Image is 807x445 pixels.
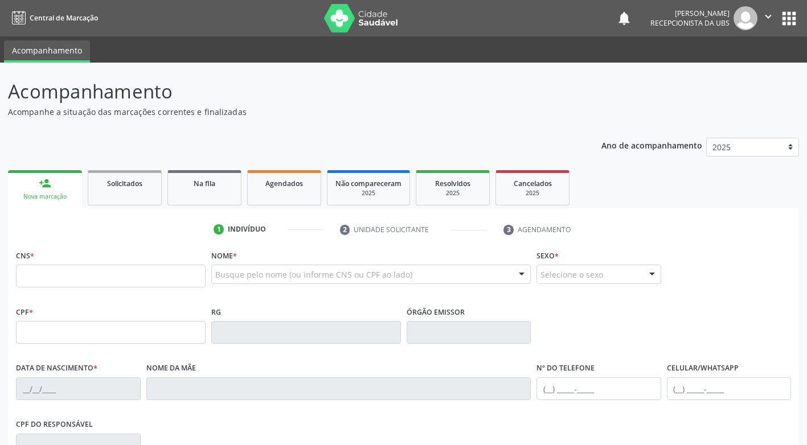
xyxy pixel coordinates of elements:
[536,247,559,265] label: Sexo
[601,138,702,152] p: Ano de acompanhamento
[107,179,142,188] span: Solicitados
[435,179,470,188] span: Resolvidos
[540,269,603,281] span: Selecione o sexo
[407,303,465,321] label: Órgão emissor
[16,360,97,377] label: Data de nascimento
[8,77,562,106] p: Acompanhamento
[16,303,33,321] label: CPF
[8,9,98,27] a: Central de Marcação
[16,247,34,265] label: CNS
[779,9,799,28] button: apps
[16,416,93,434] label: CPF do responsável
[335,179,402,188] span: Não compareceram
[667,360,739,377] label: Celular/WhatsApp
[228,224,266,234] div: Indivíduo
[424,189,481,197] div: 2025
[757,6,779,30] button: 
[146,360,196,377] label: Nome da mãe
[536,377,661,400] input: (__) _____-_____
[8,106,562,118] p: Acompanhe a situação das marcações correntes e finalizadas
[16,192,74,201] div: Nova marcação
[650,18,730,28] span: Recepcionista da UBS
[667,377,792,400] input: (__) _____-_____
[265,179,303,188] span: Agendados
[215,269,412,281] span: Busque pelo nome (ou informe CNS ou CPF ao lado)
[762,10,775,23] i: 
[616,10,632,26] button: notifications
[39,177,51,189] div: person_add
[194,179,215,188] span: Na fila
[734,6,757,30] img: img
[514,179,552,188] span: Cancelados
[4,40,90,63] a: Acompanhamento
[650,9,730,18] div: [PERSON_NAME]
[16,377,141,400] input: __/__/____
[214,224,224,234] div: 1
[211,303,221,321] label: RG
[335,189,402,197] div: 2025
[30,13,98,23] span: Central de Marcação
[536,360,595,377] label: Nº do Telefone
[211,247,237,265] label: Nome
[504,189,561,197] div: 2025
